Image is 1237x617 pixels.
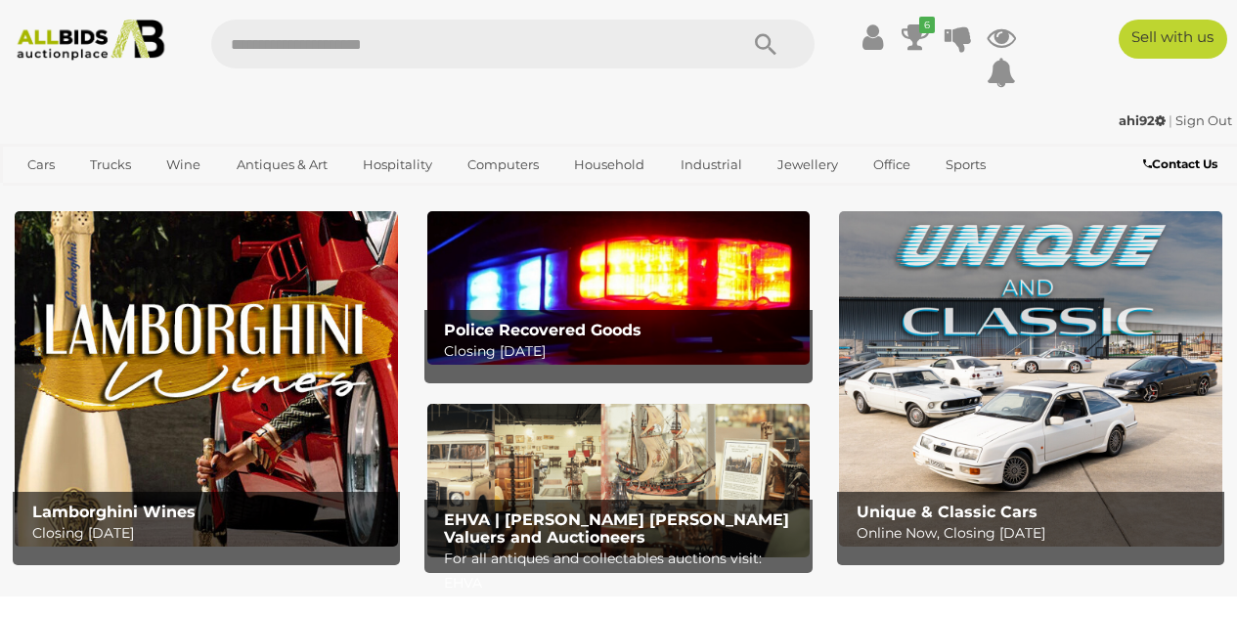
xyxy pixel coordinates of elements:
[919,17,935,33] i: 6
[427,211,811,365] a: Police Recovered Goods Police Recovered Goods Closing [DATE]
[933,149,998,181] a: Sports
[427,211,811,365] img: Police Recovered Goods
[444,321,641,339] b: Police Recovered Goods
[1119,112,1169,128] a: ahi92
[77,149,144,181] a: Trucks
[15,181,179,213] a: [GEOGRAPHIC_DATA]
[15,149,67,181] a: Cars
[15,211,398,547] a: Lamborghini Wines Lamborghini Wines Closing [DATE]
[9,20,172,61] img: Allbids.com.au
[1119,112,1166,128] strong: ahi92
[561,149,657,181] a: Household
[668,149,755,181] a: Industrial
[1175,112,1232,128] a: Sign Out
[427,404,811,557] img: EHVA | Evans Hastings Valuers and Auctioneers
[1169,112,1172,128] span: |
[839,211,1222,547] img: Unique & Classic Cars
[717,20,815,68] button: Search
[1143,156,1217,171] b: Contact Us
[224,149,340,181] a: Antiques & Art
[839,211,1222,547] a: Unique & Classic Cars Unique & Classic Cars Online Now, Closing [DATE]
[350,149,445,181] a: Hospitality
[15,211,398,547] img: Lamborghini Wines
[901,20,930,55] a: 6
[857,503,1038,521] b: Unique & Classic Cars
[427,404,811,557] a: EHVA | Evans Hastings Valuers and Auctioneers EHVA | [PERSON_NAME] [PERSON_NAME] Valuers and Auct...
[444,510,789,547] b: EHVA | [PERSON_NAME] [PERSON_NAME] Valuers and Auctioneers
[857,521,1215,546] p: Online Now, Closing [DATE]
[32,503,196,521] b: Lamborghini Wines
[32,521,390,546] p: Closing [DATE]
[1119,20,1227,59] a: Sell with us
[154,149,213,181] a: Wine
[444,339,802,364] p: Closing [DATE]
[444,547,802,595] p: For all antiques and collectables auctions visit: EHVA
[765,149,851,181] a: Jewellery
[1143,154,1222,175] a: Contact Us
[455,149,552,181] a: Computers
[861,149,923,181] a: Office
